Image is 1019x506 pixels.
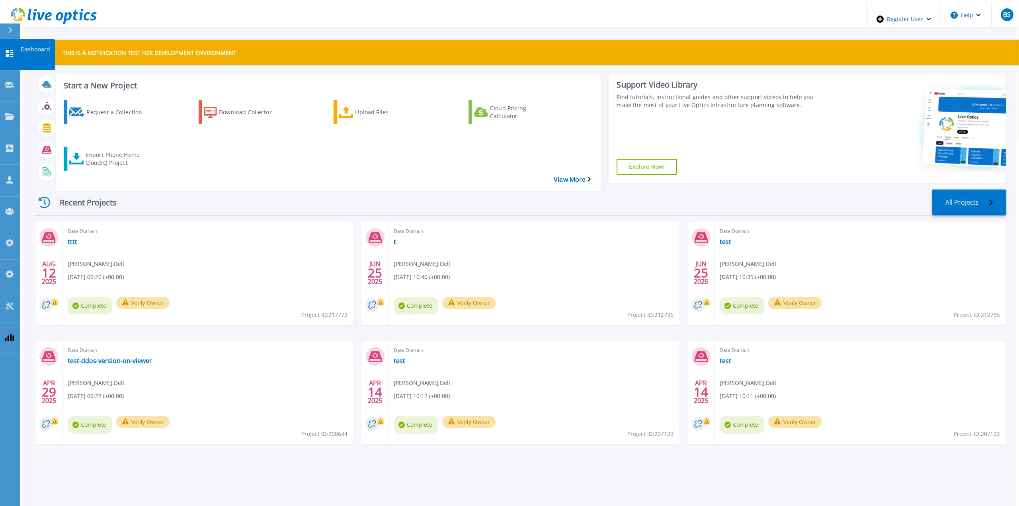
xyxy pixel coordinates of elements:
div: Upload Files [355,102,419,122]
a: Explore Now! [617,159,677,175]
span: 25 [368,270,382,276]
div: JUN 2025 [693,258,709,287]
a: test [720,357,731,365]
button: Verify Owner [116,416,170,428]
span: Data Domain [68,227,349,236]
div: AUG 2025 [41,258,57,287]
a: All Projects [932,190,1006,215]
span: 14 [694,389,708,395]
a: tttt [68,238,77,246]
div: APR 2025 [41,377,57,406]
span: Data Domain [720,227,1001,236]
span: [PERSON_NAME] , Dell [394,260,450,268]
button: Help [941,3,991,27]
span: [DATE] 10:11 (+00:00) [720,392,776,401]
span: [DATE] 10:35 (+00:00) [720,273,776,281]
span: Project ID: 212735 [954,311,1000,319]
a: test-ddos-version-on-viewer [68,357,152,365]
span: Complete [68,416,112,434]
span: [PERSON_NAME] , Dell [68,260,124,268]
a: Request a Collection [64,100,160,124]
span: [DATE] 10:12 (+00:00) [394,392,450,401]
a: Download Collector [199,100,295,124]
span: BS [1003,12,1011,18]
div: JUN 2025 [367,258,383,287]
span: [DATE] 10:40 (+00:00) [394,273,450,281]
div: Request a Collection [86,102,150,122]
div: Recent Projects [34,193,129,212]
span: [PERSON_NAME] , Dell [720,379,776,387]
span: Project ID: 217772 [301,311,347,319]
span: 25 [694,270,708,276]
span: [PERSON_NAME] , Dell [720,260,776,268]
button: Verify Owner [442,416,496,428]
a: View More [554,176,591,184]
span: [DATE] 09:26 (+00:00) [68,273,124,281]
a: test [720,238,731,246]
div: APR 2025 [693,377,709,406]
span: Data Domain [394,346,675,355]
span: Complete [68,297,112,315]
span: 29 [42,389,56,395]
span: Complete [394,297,438,315]
span: Complete [720,297,764,315]
button: Verify Owner [768,416,822,428]
span: Project ID: 207123 [627,430,673,438]
span: Project ID: 207122 [954,430,1000,438]
a: test [394,357,405,365]
div: Import Phone Home CloudIQ Project [86,149,149,169]
span: Project ID: 212736 [627,311,673,319]
span: 14 [368,389,382,395]
span: Data Domain [68,346,349,355]
a: Cloud Pricing Calculator [469,100,565,124]
span: Data Domain [394,227,675,236]
button: Verify Owner [768,297,822,309]
a: Upload Files [334,100,430,124]
p: Dashboard [21,39,50,60]
p: THIS IS A NOTIFICATION TEST FOR DEVELOPMENT ENVIRONMENT [62,49,236,57]
button: Verify Owner [116,297,170,309]
span: Complete [394,416,438,434]
span: 12 [42,270,56,276]
button: Verify Owner [442,297,496,309]
div: Support Video Library [617,80,822,90]
div: APR 2025 [367,377,383,406]
div: Find tutorials, instructional guides and other support videos to help you make the most of your L... [617,93,822,109]
span: Project ID: 208644 [301,430,347,438]
div: Cloud Pricing Calculator [490,102,554,122]
span: [PERSON_NAME] , Dell [68,379,124,387]
a: t [394,238,396,246]
span: [PERSON_NAME] , Dell [394,379,450,387]
div: Download Collector [219,102,283,122]
span: Complete [720,416,764,434]
span: [DATE] 09:27 (+00:00) [68,392,124,401]
h3: Start a New Project [64,81,591,90]
span: Data Domain [720,346,1001,355]
div: Register User [867,3,941,35]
